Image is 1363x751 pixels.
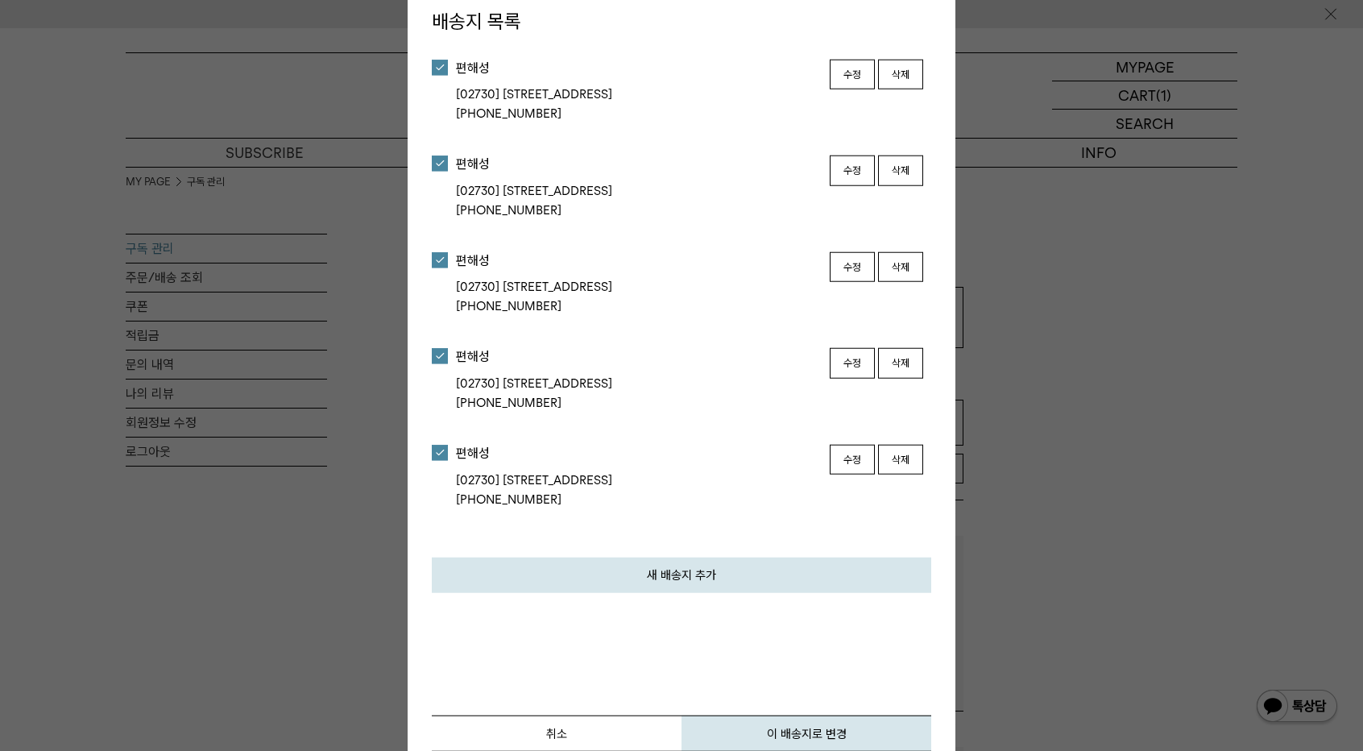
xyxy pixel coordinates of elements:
div: [PHONE_NUMBER] [456,393,826,413]
div: [PHONE_NUMBER] [456,201,826,220]
div: 편해성 [456,348,826,366]
div: [02730] [STREET_ADDRESS] [456,181,826,201]
button: 취소 [432,715,681,751]
div: [02730] [STREET_ADDRESS] [456,277,826,297]
button: 삭제 [878,445,923,475]
div: 편해성 [456,59,826,77]
button: 수정 [830,59,875,89]
button: 이 배송지로 변경 [681,715,931,751]
button: 수정 [830,156,875,186]
div: [02730] [STREET_ADDRESS] [456,374,826,393]
button: 삭제 [878,348,923,379]
button: 삭제 [878,59,923,89]
button: 수정 [830,348,875,379]
div: 편해성 [456,156,826,173]
div: 편해성 [456,445,826,463]
div: [PHONE_NUMBER] [456,297,826,316]
button: 새 배송지 추가 [432,557,931,592]
div: [PHONE_NUMBER] [456,104,826,123]
div: [PHONE_NUMBER] [456,489,826,508]
div: [02730] [STREET_ADDRESS] [456,85,826,104]
button: 수정 [830,252,875,283]
button: 수정 [830,445,875,475]
div: [02730] [STREET_ADDRESS] [456,470,826,489]
button: 삭제 [878,252,923,283]
button: 삭제 [878,156,923,186]
div: 편해성 [456,252,826,270]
